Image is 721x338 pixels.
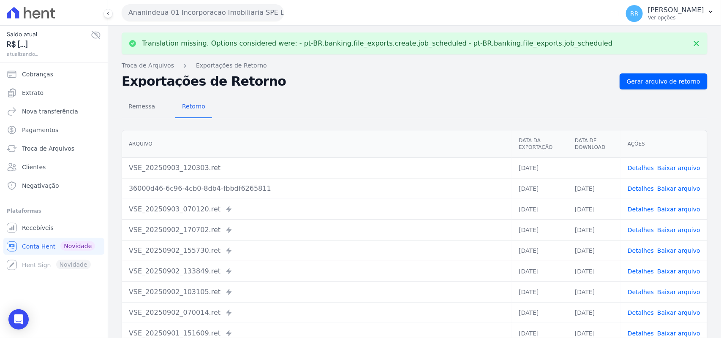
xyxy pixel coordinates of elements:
td: [DATE] [568,261,621,281]
a: Baixar arquivo [657,330,700,337]
span: Extrato [22,89,44,97]
a: Cobranças [3,66,104,83]
span: Pagamentos [22,126,58,134]
td: [DATE] [568,178,621,199]
span: atualizando... [7,50,91,58]
a: Detalhes [628,185,654,192]
a: Baixar arquivo [657,165,700,171]
p: [PERSON_NAME] [648,6,704,14]
td: [DATE] [512,302,568,323]
div: VSE_20250902_155730.ret [129,246,505,256]
td: [DATE] [512,219,568,240]
div: VSE_20250903_070120.ret [129,204,505,214]
span: Novidade [60,241,95,251]
a: Baixar arquivo [657,206,700,213]
div: VSE_20250902_133849.ret [129,266,505,276]
a: Recebíveis [3,219,104,236]
th: Arquivo [122,130,512,158]
a: Detalhes [628,330,654,337]
a: Baixar arquivo [657,309,700,316]
h2: Exportações de Retorno [122,76,613,87]
a: Exportações de Retorno [196,61,267,70]
button: RR [PERSON_NAME] Ver opções [619,2,721,25]
a: Gerar arquivo de retorno [620,73,707,89]
span: Saldo atual [7,30,91,39]
span: Clientes [22,163,46,171]
a: Detalhes [628,289,654,295]
div: VSE_20250902_103105.ret [129,287,505,297]
td: [DATE] [512,240,568,261]
a: Baixar arquivo [657,247,700,254]
a: Troca de Arquivos [122,61,174,70]
a: Remessa [122,96,162,118]
a: Extrato [3,84,104,101]
span: Negativação [22,181,59,190]
button: Ananindeua 01 Incorporacao Imobiliaria SPE LTDA [122,4,284,21]
nav: Breadcrumb [122,61,707,70]
span: R$ [...] [7,39,91,50]
div: VSE_20250903_120303.ret [129,163,505,173]
td: [DATE] [568,240,621,261]
p: Translation missing. Options considered were: - pt-BR.banking.file_exports.create.job_scheduled -... [142,39,612,48]
th: Data da Exportação [512,130,568,158]
span: Retorno [177,98,210,115]
span: Recebíveis [22,224,54,232]
a: Detalhes [628,247,654,254]
a: Retorno [175,96,212,118]
nav: Sidebar [7,66,101,273]
span: Nova transferência [22,107,78,116]
a: Pagamentos [3,122,104,138]
span: Gerar arquivo de retorno [627,77,700,86]
th: Data de Download [568,130,621,158]
a: Detalhes [628,206,654,213]
td: [DATE] [512,157,568,178]
a: Baixar arquivo [657,289,700,295]
a: Negativação [3,177,104,194]
a: Baixar arquivo [657,227,700,233]
a: Baixar arquivo [657,268,700,275]
a: Troca de Arquivos [3,140,104,157]
th: Ações [621,130,707,158]
td: [DATE] [512,199,568,219]
div: Open Intercom Messenger [8,309,29,330]
a: Detalhes [628,268,654,275]
span: Cobranças [22,70,53,78]
td: [DATE] [568,302,621,323]
span: Remessa [123,98,160,115]
a: Detalhes [628,309,654,316]
div: Plataformas [7,206,101,216]
td: [DATE] [568,281,621,302]
a: Conta Hent Novidade [3,238,104,255]
span: RR [630,11,638,16]
div: VSE_20250902_070014.ret [129,308,505,318]
span: Conta Hent [22,242,55,251]
td: [DATE] [512,261,568,281]
a: Clientes [3,159,104,176]
div: 36000d46-6c96-4cb0-8db4-fbbdf6265811 [129,184,505,194]
a: Detalhes [628,227,654,233]
span: Troca de Arquivos [22,144,74,153]
p: Ver opções [648,14,704,21]
td: [DATE] [568,219,621,240]
div: VSE_20250902_170702.ret [129,225,505,235]
a: Detalhes [628,165,654,171]
td: [DATE] [512,281,568,302]
a: Baixar arquivo [657,185,700,192]
td: [DATE] [512,178,568,199]
a: Nova transferência [3,103,104,120]
td: [DATE] [568,199,621,219]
